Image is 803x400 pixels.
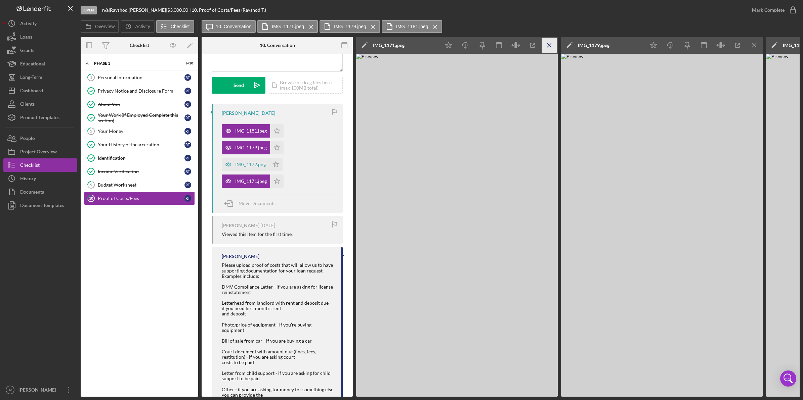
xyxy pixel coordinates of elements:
label: Activity [135,24,150,29]
div: R T [184,195,191,202]
div: Clients [20,97,35,112]
img: Preview [561,54,763,397]
button: Documents [3,185,77,199]
label: IMG_1179.jpeg [334,24,366,29]
button: Project Overview [3,145,77,158]
div: Activity [20,17,37,32]
div: Income Verification [98,169,184,174]
div: Personal Information [98,75,184,80]
button: Educational [3,57,77,70]
div: R T [184,155,191,161]
tspan: 1 [90,75,92,80]
tspan: 5 [90,129,92,133]
div: R T [184,141,191,148]
div: R T [184,168,191,175]
button: Checklist [156,20,194,33]
a: Dashboard [3,84,77,97]
div: 10. Conversation [260,43,295,48]
div: R T [184,88,191,94]
button: IMG_1179.jpeg [320,20,380,33]
div: [PERSON_NAME] [17,383,60,398]
div: Your Work (If Employed Complete this section) [98,112,184,123]
div: Phase 1 [94,61,176,65]
button: Send [212,77,265,94]
tspan: 10 [89,196,93,200]
div: IMG_1181.jpeg [235,128,267,134]
div: IMG_1179.jpeg [235,145,267,150]
button: Clients [3,97,77,111]
span: Move Documents [239,200,276,206]
button: IMG_1171.jpeg [222,174,284,188]
div: Loans [20,30,32,45]
div: 6 / 10 [181,61,193,65]
a: Income VerificationRT [84,165,195,178]
div: R T [184,74,191,81]
img: Preview [356,54,558,397]
label: Overview [95,24,115,29]
div: Grants [20,44,34,59]
div: Product Templates [20,111,59,126]
button: Grants [3,44,77,57]
button: Long-Term [3,70,77,84]
div: R T [184,182,191,188]
div: History [20,172,36,187]
div: Privacy Notice and Disclosure Form [98,88,184,94]
button: 10. Conversation [202,20,256,33]
button: People [3,132,77,145]
button: IMG_1171.jpeg [257,20,318,33]
button: Product Templates [3,111,77,124]
div: [PERSON_NAME] [222,223,259,228]
a: About YouRT [84,98,195,111]
div: Open [81,6,97,14]
tspan: 9 [90,183,92,187]
button: Loans [3,30,77,44]
div: IMG_1171.jpeg [235,179,267,184]
div: Educational [20,57,45,72]
a: 10Proof of Costs/FeesRT [84,192,195,205]
time: 2025-08-01 13:06 [260,110,275,116]
button: IMG_1181.jpeg [222,124,284,138]
a: 9Budget WorksheetRT [84,178,195,192]
button: IMG_1181.jpeg [382,20,442,33]
button: History [3,172,77,185]
div: Your History of Incarceration [98,142,184,147]
div: IMG_1171.jpeg [373,43,405,48]
div: | [102,7,110,13]
a: 1Personal InformationRT [84,71,195,84]
div: Budget Worksheet [98,182,184,188]
div: Dashboard [20,84,43,99]
a: Your History of IncarcerationRT [84,138,195,151]
div: Documents [20,185,44,200]
div: Rayshod [PERSON_NAME] | [110,7,167,13]
button: Checklist [3,158,77,172]
div: Open Intercom Messenger [780,370,796,387]
b: n/a [102,7,109,13]
text: JV [8,388,12,392]
div: IMG_1172.png [235,162,266,167]
div: Mark Complete [752,3,785,17]
a: 5Your MoneyRT [84,124,195,138]
div: Proof of Costs/Fees [98,196,184,201]
label: Checklist [171,24,190,29]
div: | 10. Proof of Costs/Fees (Rayshod T.) [190,7,266,13]
button: IMG_1179.jpeg [222,141,284,154]
div: R T [184,114,191,121]
button: Document Templates [3,199,77,212]
button: Mark Complete [745,3,800,17]
div: R T [184,101,191,108]
div: Checklist [20,158,40,173]
a: Your Work (If Employed Complete this section)RT [84,111,195,124]
button: Activity [3,17,77,30]
button: Activity [121,20,154,33]
a: IdentificationRT [84,151,195,165]
label: 10. Conversation [216,24,252,29]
